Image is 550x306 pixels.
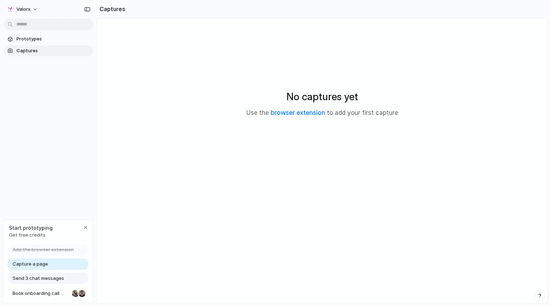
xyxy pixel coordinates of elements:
[71,289,80,298] div: Nicole Kubica
[8,288,88,299] a: Book onboarding call
[13,246,74,253] span: Add the browser extension
[16,35,90,43] span: Prototypes
[97,5,125,13] h2: Captures
[286,89,358,104] h2: No captures yet
[13,290,69,297] span: Book onboarding call
[16,6,30,13] span: Valorx
[4,4,42,15] button: Valorx
[16,47,90,54] span: Captures
[9,232,53,239] span: Get free credits
[271,109,325,116] a: browser extension
[78,289,86,298] div: Christian Iacullo
[13,275,64,282] span: Send 3 chat messages
[4,45,93,56] a: Captures
[13,261,48,268] span: Capture a page
[9,224,53,232] span: Start prototyping
[246,108,398,118] p: Use the to add your first capture
[4,34,93,44] a: Prototypes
